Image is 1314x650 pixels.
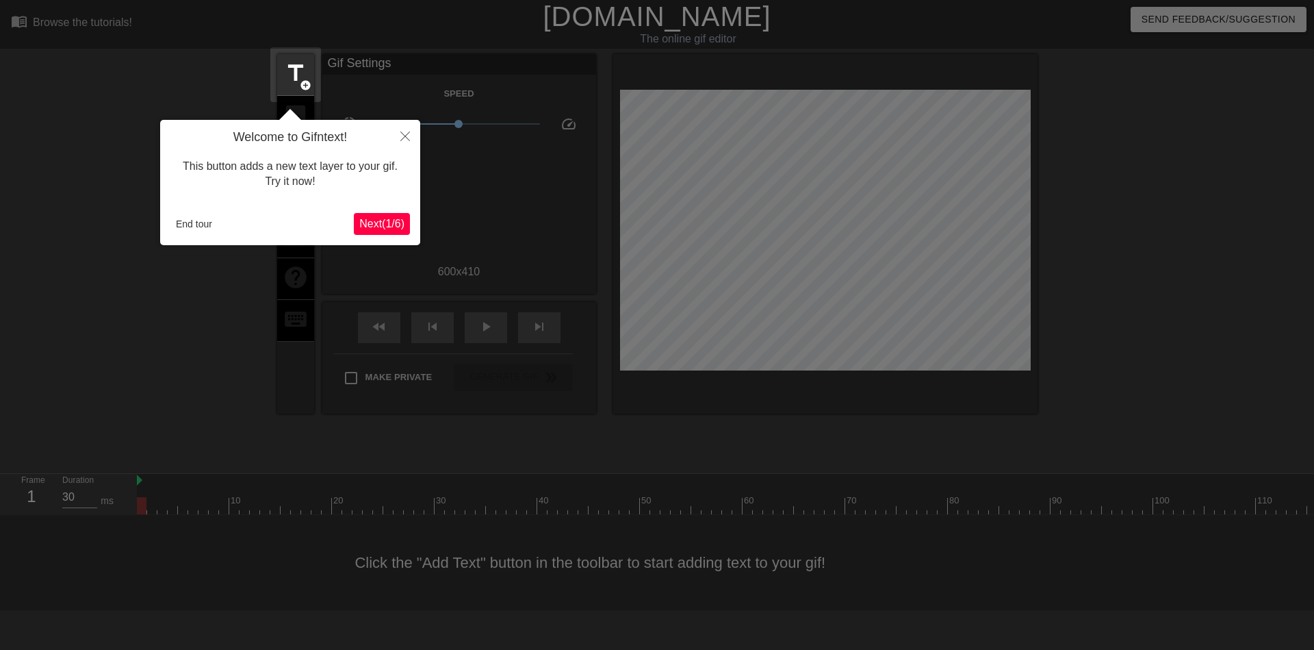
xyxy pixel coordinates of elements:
[390,120,420,151] button: Close
[359,218,404,229] span: Next ( 1 / 6 )
[170,145,410,203] div: This button adds a new text layer to your gif. Try it now!
[170,214,218,234] button: End tour
[354,213,410,235] button: Next
[170,130,410,145] h4: Welcome to Gifntext!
